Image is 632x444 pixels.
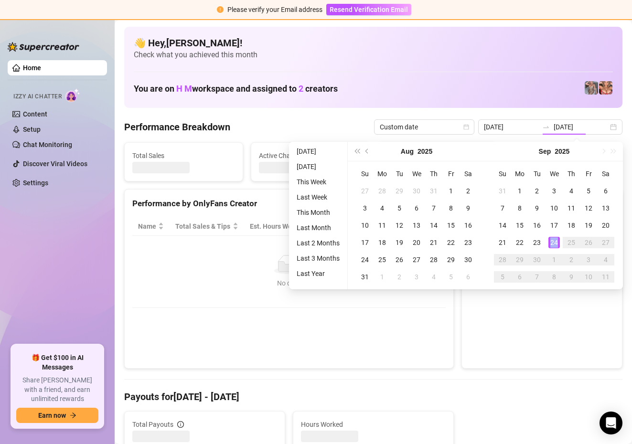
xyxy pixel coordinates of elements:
[142,278,436,288] div: No data
[600,412,622,434] div: Open Intercom Messenger
[259,150,362,161] span: Active Chats
[376,217,446,236] th: Chat Conversion
[23,160,87,168] a: Discover Viral Videos
[23,141,72,148] a: Chat Monitoring
[170,217,244,236] th: Total Sales & Tips
[134,50,613,60] span: Check what you achieved this month
[176,84,192,94] span: H M
[542,123,550,131] span: swap-right
[138,221,156,232] span: Name
[463,124,469,130] span: calendar
[585,81,598,95] img: pennylondonvip
[23,179,48,187] a: Settings
[132,197,446,210] div: Performance by OnlyFans Creator
[124,120,230,134] h4: Performance Breakdown
[470,197,614,210] div: Sales by OnlyFans Creator
[23,110,47,118] a: Content
[13,92,62,101] span: Izzy AI Chatter
[23,126,41,133] a: Setup
[542,123,550,131] span: to
[330,6,408,13] span: Resend Verification Email
[16,376,98,404] span: Share [PERSON_NAME] with a friend, and earn unlimited rewards
[250,221,306,232] div: Est. Hours Worked
[65,88,80,102] img: AI Chatter
[16,408,98,423] button: Earn nowarrow-right
[227,4,322,15] div: Please verify your Email address
[299,84,303,94] span: 2
[134,84,338,94] h1: You are on workspace and assigned to creators
[217,6,224,13] span: exclamation-circle
[132,217,170,236] th: Name
[70,412,76,419] span: arrow-right
[8,42,79,52] img: logo-BBDzfeDw.svg
[382,221,432,232] span: Chat Conversion
[325,221,363,232] span: Sales / Hour
[319,217,376,236] th: Sales / Hour
[16,353,98,372] span: 🎁 Get $100 in AI Messages
[301,419,446,430] span: Hours Worked
[134,36,613,50] h4: 👋 Hey, [PERSON_NAME] !
[177,421,184,428] span: info-circle
[23,64,41,72] a: Home
[124,390,622,403] h4: Payouts for [DATE] - [DATE]
[484,122,538,132] input: Start date
[132,419,173,430] span: Total Payouts
[599,81,612,95] img: pennylondon
[386,150,488,161] span: Messages Sent
[326,4,411,15] button: Resend Verification Email
[380,120,469,134] span: Custom date
[38,412,66,419] span: Earn now
[132,150,235,161] span: Total Sales
[554,122,608,132] input: End date
[175,221,231,232] span: Total Sales & Tips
